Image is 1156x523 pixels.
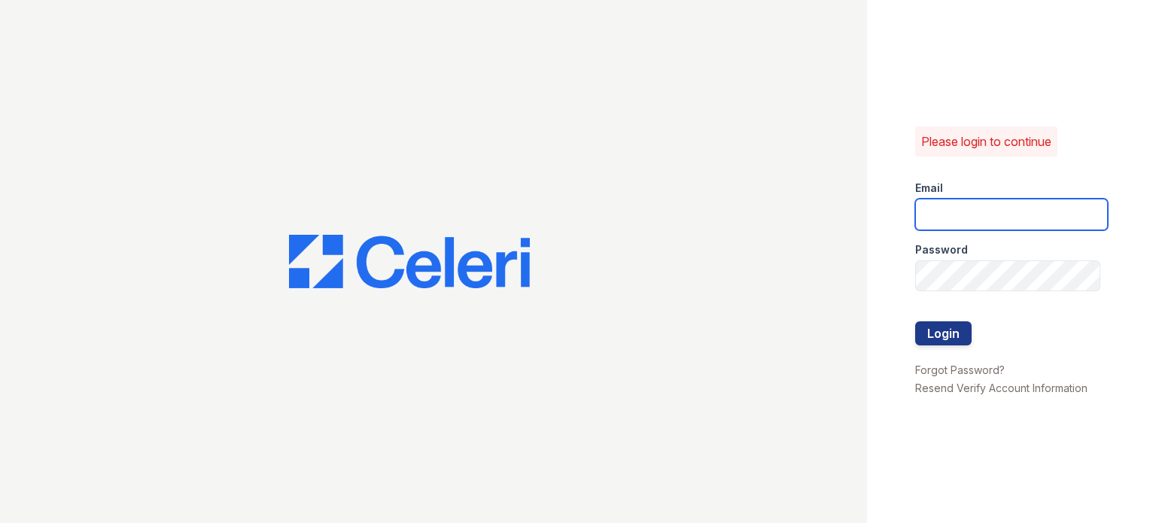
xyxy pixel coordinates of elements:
a: Resend Verify Account Information [915,382,1088,394]
img: CE_Logo_Blue-a8612792a0a2168367f1c8372b55b34899dd931a85d93a1a3d3e32e68fde9ad4.png [289,235,530,289]
a: Forgot Password? [915,363,1005,376]
label: Email [915,181,943,196]
label: Password [915,242,968,257]
p: Please login to continue [921,132,1051,151]
button: Login [915,321,972,345]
